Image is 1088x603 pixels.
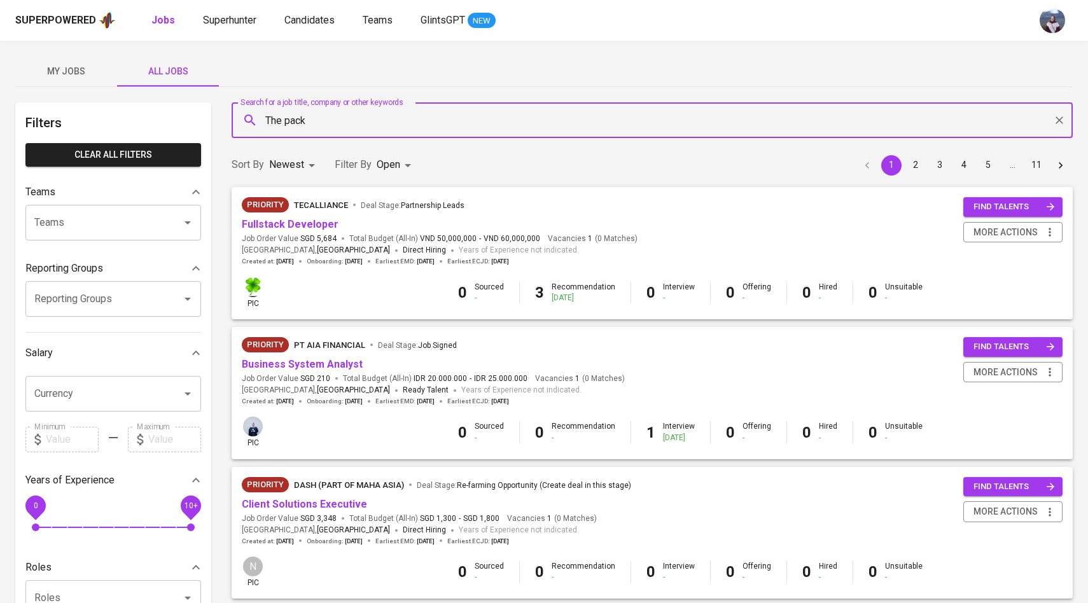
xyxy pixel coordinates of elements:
[973,200,1055,214] span: find talents
[458,563,467,581] b: 0
[819,433,837,443] div: -
[148,427,201,452] input: Value
[468,15,496,27] span: NEW
[885,572,923,583] div: -
[242,478,289,491] span: Priority
[33,501,38,509] span: 0
[726,424,735,441] b: 0
[963,197,1063,217] button: find talents
[973,225,1038,240] span: more actions
[284,13,337,29] a: Candidates
[954,155,974,176] button: Go to page 4
[1050,155,1071,176] button: Go to next page
[345,257,363,266] span: [DATE]
[447,397,509,406] span: Earliest ECJD :
[646,424,655,441] b: 1
[363,13,395,29] a: Teams
[151,14,175,26] b: Jobs
[203,14,256,26] span: Superhunter
[242,555,264,588] div: pic
[179,214,197,232] button: Open
[802,563,811,581] b: 0
[403,385,449,394] span: Ready Talent
[663,433,695,443] div: [DATE]
[25,143,201,167] button: Clear All filters
[479,233,481,244] span: -
[663,282,695,303] div: Interview
[242,276,264,309] div: pic
[300,373,330,384] span: SGD 210
[458,284,467,301] b: 0
[475,433,504,443] div: -
[375,537,435,546] span: Earliest EMD :
[294,340,365,350] span: PT AIA FINANCIAL
[25,473,115,488] p: Years of Experience
[269,153,319,177] div: Newest
[203,13,259,29] a: Superhunter
[36,147,191,163] span: Clear All filters
[802,424,811,441] b: 0
[414,373,467,384] span: IDR 20.000.000
[269,157,304,172] p: Newest
[457,481,631,490] span: Re-farming Opportunity (Create deal in this stage)
[349,513,499,524] span: Total Budget (All-In)
[307,397,363,406] span: Onboarding :
[743,282,771,303] div: Offering
[307,257,363,266] span: Onboarding :
[242,513,337,524] span: Job Order Value
[25,113,201,133] h6: Filters
[420,233,477,244] span: VND 50,000,000
[184,501,197,509] span: 10+
[868,563,877,581] b: 0
[242,537,294,546] span: Created at :
[447,537,509,546] span: Earliest ECJD :
[885,421,923,443] div: Unsuitable
[242,524,390,537] span: [GEOGRAPHIC_DATA] ,
[421,13,496,29] a: GlintsGPT NEW
[294,200,348,210] span: TecAlliance
[819,282,837,303] div: Hired
[418,341,457,350] span: Job Signed
[646,284,655,301] b: 0
[242,498,367,510] a: Client Solutions Executive
[232,157,264,172] p: Sort By
[973,480,1055,494] span: find talents
[343,373,527,384] span: Total Budget (All-In)
[345,397,363,406] span: [DATE]
[552,293,615,303] div: [DATE]
[885,293,923,303] div: -
[461,384,582,397] span: Years of Experience not indicated.
[663,421,695,443] div: Interview
[23,64,109,80] span: My Jobs
[491,257,509,266] span: [DATE]
[552,561,615,583] div: Recommendation
[403,246,446,254] span: Direct Hiring
[25,184,55,200] p: Teams
[475,282,504,303] div: Sourced
[179,385,197,403] button: Open
[802,284,811,301] b: 0
[868,284,877,301] b: 0
[905,155,926,176] button: Go to page 2
[507,513,597,524] span: Vacancies ( 0 Matches )
[474,373,527,384] span: IDR 25.000.000
[25,261,103,276] p: Reporting Groups
[475,421,504,443] div: Sourced
[963,477,1063,497] button: find talents
[377,158,400,170] span: Open
[417,481,631,490] span: Deal Stage :
[125,64,211,80] span: All Jobs
[276,537,294,546] span: [DATE]
[242,257,294,266] span: Created at :
[243,277,263,297] img: f9493b8c-82b8-4f41-8722-f5d69bb1b761.jpg
[242,198,289,211] span: Priority
[978,155,998,176] button: Go to page 5
[819,421,837,443] div: Hired
[885,433,923,443] div: -
[335,157,372,172] p: Filter By
[46,427,99,452] input: Value
[819,572,837,583] div: -
[363,14,393,26] span: Teams
[25,179,201,205] div: Teams
[963,501,1063,522] button: more actions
